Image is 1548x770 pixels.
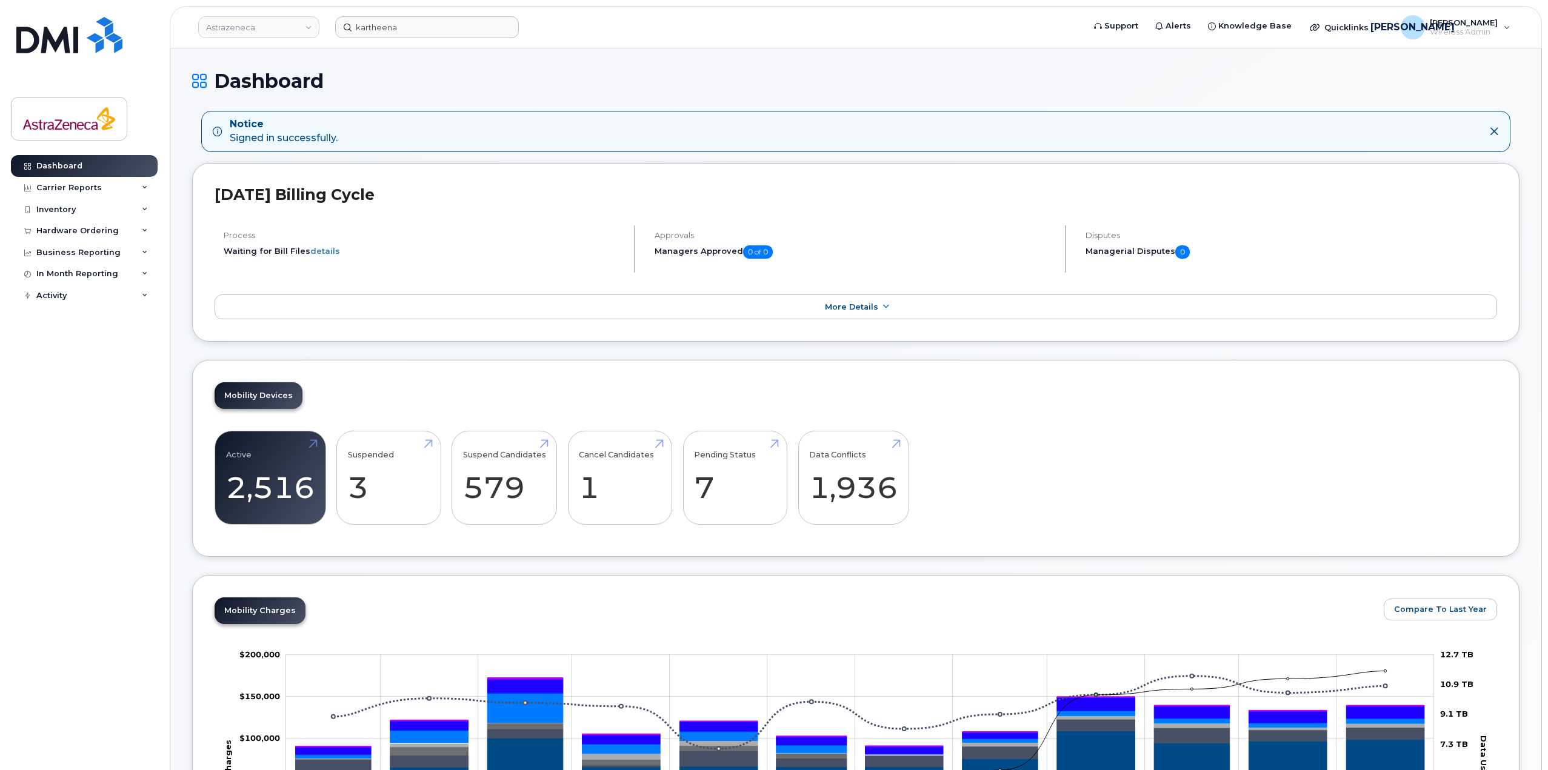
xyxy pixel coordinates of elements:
tspan: $150,000 [239,691,280,701]
tspan: 10.9 TB [1440,679,1473,689]
span: Compare To Last Year [1394,603,1487,615]
h2: [DATE] Billing Cycle [215,185,1497,204]
span: 0 of 0 [743,245,773,259]
h5: Managerial Disputes [1086,245,1497,259]
tspan: $100,000 [239,733,280,743]
a: Mobility Devices [215,382,302,409]
a: details [310,246,340,256]
a: Cancel Candidates 1 [579,438,661,518]
a: Data Conflicts 1,936 [809,438,898,518]
g: $0 [239,733,280,743]
tspan: 12.7 TB [1440,649,1473,659]
g: QST [296,678,1424,747]
h4: Approvals [655,231,1055,240]
tspan: 9.1 TB [1440,709,1468,719]
button: Compare To Last Year [1384,599,1497,620]
a: Suspended 3 [348,438,430,518]
a: Pending Status 7 [694,438,776,518]
h4: Disputes [1086,231,1497,240]
tspan: 7.3 TB [1440,739,1468,749]
g: $0 [239,691,280,701]
strong: Notice [230,118,338,131]
g: GST [296,692,1424,755]
div: Signed in successfully. [230,118,338,145]
a: Active 2,516 [226,438,315,518]
g: $0 [239,649,280,659]
h5: Managers Approved [655,245,1055,259]
li: Waiting for Bill Files [224,245,624,257]
h1: Dashboard [192,70,1520,91]
tspan: $200,000 [239,649,280,659]
a: Suspend Candidates 579 [463,438,546,518]
h4: Process [224,231,624,240]
g: HST [296,680,1424,754]
a: Mobility Charges [215,597,305,624]
span: 0 [1175,245,1190,259]
span: More Details [825,302,878,311]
